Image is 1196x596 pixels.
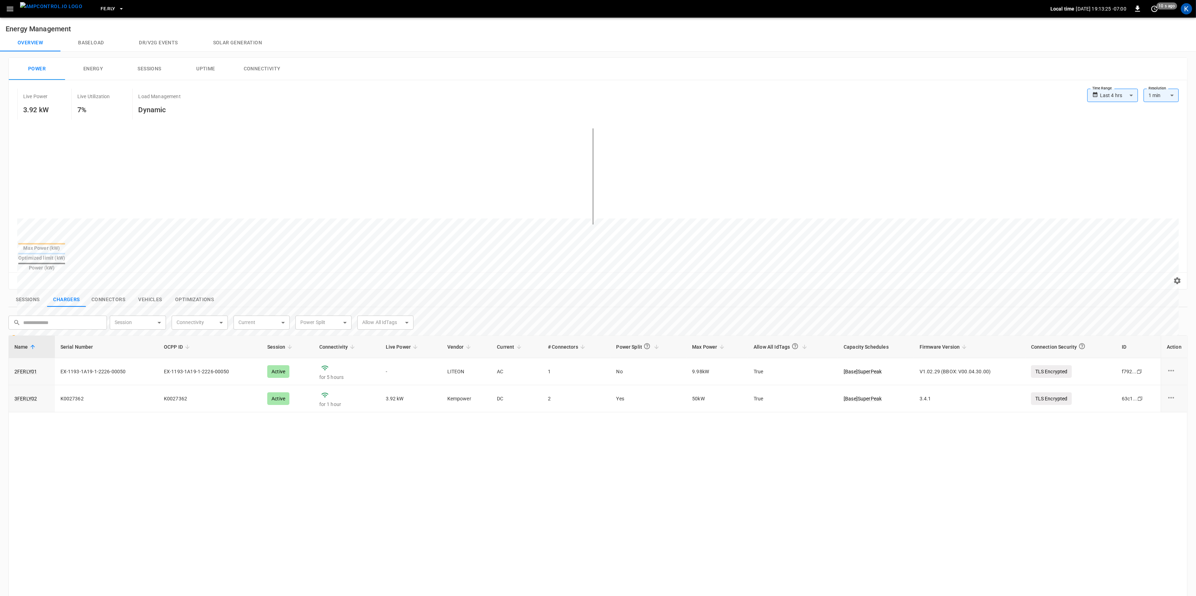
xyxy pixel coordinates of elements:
[1149,3,1160,14] button: set refresh interval
[196,34,280,51] button: Solar generation
[20,2,82,11] img: ampcontrol.io logo
[131,292,170,307] button: show latest vehicles
[1167,393,1182,404] div: charge point options
[47,292,86,307] button: show latest charge points
[1076,5,1126,12] p: [DATE] 19:13:25 -07:00
[1100,89,1138,102] div: Last 4 hrs
[9,58,65,80] button: Power
[754,340,809,354] span: Allow All IdTags
[1149,85,1166,91] label: Resolution
[65,58,121,80] button: Energy
[164,343,192,351] span: OCPP ID
[121,34,195,51] button: Dr/V2G events
[138,93,180,100] p: Load Management
[23,93,48,100] p: Live Power
[23,104,49,115] h6: 3.92 kW
[1116,336,1161,358] th: ID
[121,58,178,80] button: Sessions
[497,343,523,351] span: Current
[14,395,37,402] a: 3FERLY02
[60,34,121,51] button: Baseload
[319,343,357,351] span: Connectivity
[1092,85,1112,91] label: Time Range
[838,336,914,358] th: Capacity Schedules
[77,93,110,100] p: Live Utilization
[1157,2,1177,9] span: 10 s ago
[1161,336,1187,358] th: Action
[1167,366,1182,377] div: charge point options
[138,104,180,115] h6: Dynamic
[1181,3,1192,14] div: profile-icon
[77,104,110,115] h6: 7%
[548,343,587,351] span: # Connectors
[386,343,420,351] span: Live Power
[234,58,290,80] button: Connectivity
[170,292,219,307] button: show latest optimizations
[616,340,661,354] span: Power Split
[1050,5,1075,12] p: Local time
[178,58,234,80] button: Uptime
[920,343,969,351] span: Firmware Version
[101,5,115,13] span: FE.RLY
[447,343,473,351] span: Vendor
[86,292,131,307] button: show latest connectors
[14,343,37,351] span: Name
[98,2,127,16] button: FE.RLY
[267,343,294,351] span: Session
[8,292,47,307] button: show latest sessions
[55,336,158,358] th: Serial Number
[692,343,726,351] span: Max Power
[14,368,37,375] a: 2FERLY01
[1144,89,1179,102] div: 1 min
[1031,340,1087,354] div: Connection Security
